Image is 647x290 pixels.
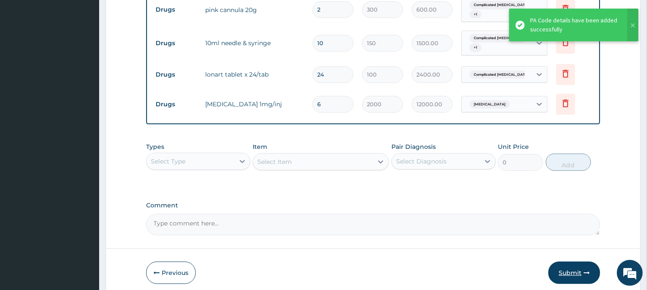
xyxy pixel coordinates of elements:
span: Complicated [MEDICAL_DATA] [469,1,533,9]
div: Select Type [151,157,185,166]
label: Unit Price [498,142,529,151]
div: Select Diagnosis [396,157,447,166]
td: Drugs [151,67,201,83]
td: 10ml needle & syringe [201,34,308,52]
span: We're online! [50,89,119,176]
label: Types [146,143,164,151]
td: pink cannula 20g [201,1,308,19]
span: Complicated [MEDICAL_DATA] [469,71,533,79]
td: Drugs [151,2,201,18]
label: Comment [146,202,600,209]
img: d_794563401_company_1708531726252_794563401 [16,43,35,65]
td: Drugs [151,96,201,112]
button: Submit [548,262,600,284]
div: Chat with us now [45,48,145,59]
td: lonart tablet x 24/tab [201,66,308,83]
td: [MEDICAL_DATA] 1mg/inj [201,96,308,113]
td: Drugs [151,35,201,51]
button: Add [546,154,591,171]
span: Complicated [MEDICAL_DATA] [469,34,533,43]
div: PA Code details have been added successfully [530,16,619,34]
span: [MEDICAL_DATA] [469,100,510,109]
label: Pair Diagnosis [391,142,436,151]
span: + 1 [469,10,481,19]
label: Item [253,142,267,151]
span: + 1 [469,43,481,52]
button: Previous [146,262,196,284]
textarea: Type your message and hit 'Enter' [4,196,164,226]
div: Minimize live chat window [141,4,162,25]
